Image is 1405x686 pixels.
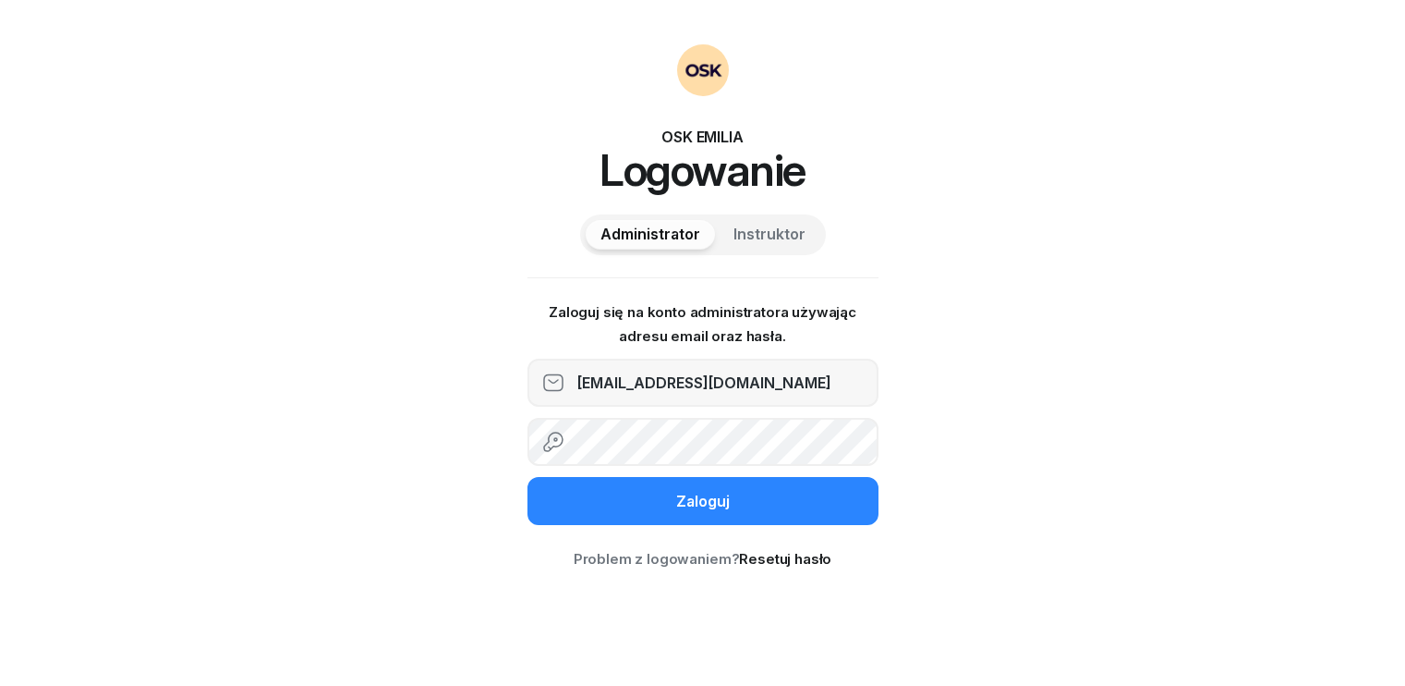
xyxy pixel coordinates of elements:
[676,490,730,514] div: Zaloguj
[527,148,878,192] h1: Logowanie
[527,547,878,571] div: Problem z logowaniem?
[719,220,820,250] button: Instruktor
[527,359,878,407] input: Adres email
[733,223,805,247] span: Instruktor
[527,477,878,525] button: Zaloguj
[527,126,878,148] div: OSK EMILIA
[600,223,700,247] span: Administrator
[677,44,729,96] img: OSKAdmin
[586,220,715,250] button: Administrator
[527,300,878,348] p: Zaloguj się na konto administratora używając adresu email oraz hasła.
[739,550,831,568] a: Resetuj hasło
